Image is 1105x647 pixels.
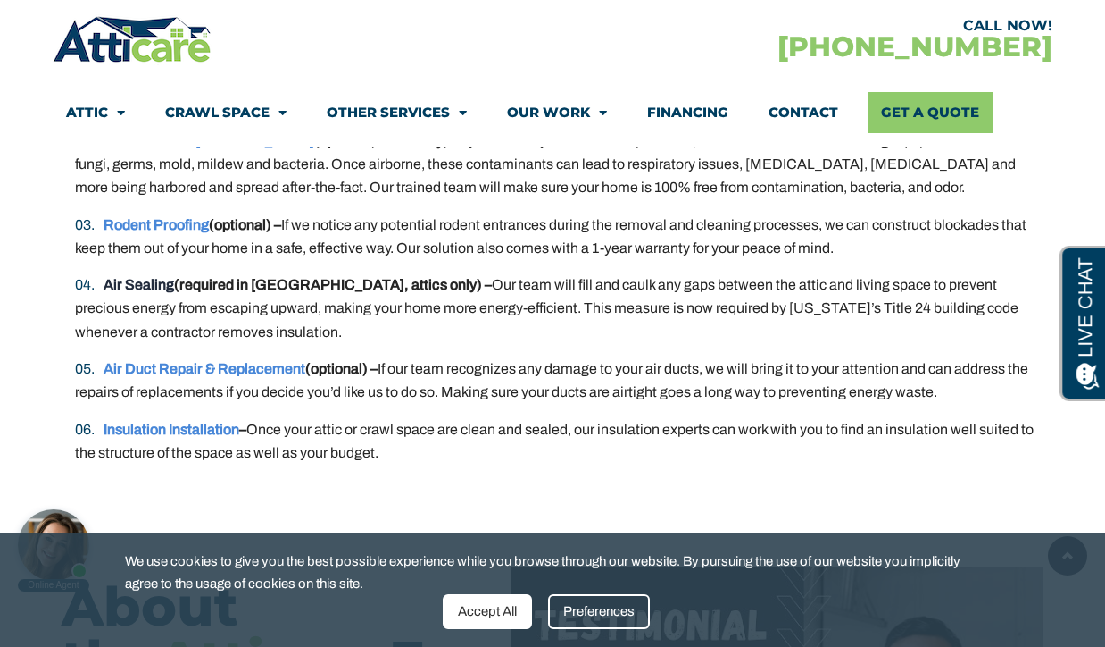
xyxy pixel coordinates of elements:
strong: – [104,422,246,437]
a: Other Services [327,92,467,133]
li: Once your attic or crawl space are clean and sealed, our insulation experts can work with you to ... [75,418,1043,466]
div: Preferences [548,594,650,629]
a: Air Sealing [104,277,174,292]
strong: (optional, attics only) – [104,133,459,148]
iframe: Chat Invitation [9,459,295,593]
a: Rodent Proofing [104,217,209,232]
li: Our team will fill and caulk any gaps between the attic and living space to prevent precious ener... [75,273,1043,344]
span: We use cookies to give you the best possible experience while you browse through our website. By ... [125,550,966,594]
strong: (optional) – [104,361,378,376]
a: Attic [66,92,125,133]
a: Crawl Space [165,92,287,133]
div: CALL NOW! [552,19,1052,33]
a: Air Duct Repair & Replacement [104,361,305,376]
a: Our Work [507,92,607,133]
nav: Menu [66,92,1039,133]
a: Sanitization & [MEDICAL_DATA] [104,133,314,148]
a: Financing [647,92,728,133]
strong: (optional) – [104,217,281,232]
span: Opens a chat window [44,14,144,37]
li: If we notice any potential rodent entrances during the removal and cleaning processes, we can con... [75,214,1043,261]
div: Accept All [443,594,532,629]
a: Insulation Installation [104,422,239,437]
li: If you decide you’d like a deeper clean, we can use industrial cleaning equipment to eliminate fu... [75,130,1043,200]
strong: (required in [GEOGRAPHIC_DATA], attics only) – [104,277,492,292]
li: If our team recognizes any damage to your air ducts, we will bring it to your attention and can a... [75,357,1043,405]
a: Contact [769,92,838,133]
a: Get A Quote [868,92,993,133]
